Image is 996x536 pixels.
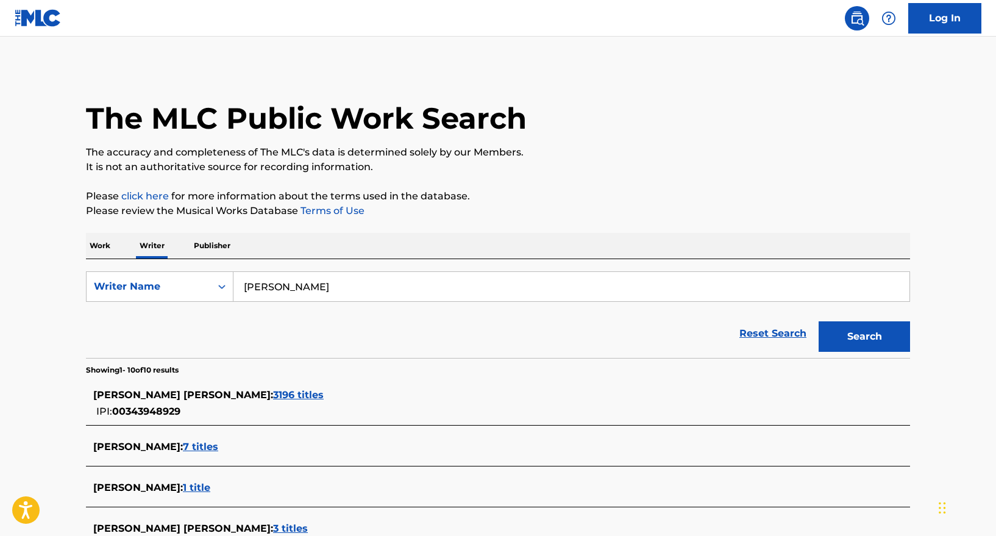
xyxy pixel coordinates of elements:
p: Please for more information about the terms used in the database. [86,189,910,204]
p: The accuracy and completeness of The MLC's data is determined solely by our Members. [86,145,910,160]
span: 3196 titles [273,389,324,401]
span: 1 title [183,482,210,493]
div: Help [877,6,901,30]
a: Log In [908,3,981,34]
h1: The MLC Public Work Search [86,100,527,137]
p: Showing 1 - 10 of 10 results [86,365,179,376]
img: search [850,11,864,26]
p: Publisher [190,233,234,259]
a: Reset Search [733,320,813,347]
p: It is not an authoritative source for recording information. [86,160,910,174]
span: 7 titles [183,441,218,452]
a: Terms of Use [298,205,365,216]
span: 00343948929 [112,406,180,417]
span: [PERSON_NAME] [PERSON_NAME] : [93,523,273,534]
iframe: Chat Widget [935,477,996,536]
p: Writer [136,233,168,259]
div: Drag [939,490,946,526]
p: Please review the Musical Works Database [86,204,910,218]
span: IPI: [96,406,112,417]
a: Public Search [845,6,869,30]
button: Search [819,321,910,352]
img: help [881,11,896,26]
span: [PERSON_NAME] [PERSON_NAME] : [93,389,273,401]
span: [PERSON_NAME] : [93,441,183,452]
img: MLC Logo [15,9,62,27]
span: [PERSON_NAME] : [93,482,183,493]
div: Writer Name [94,279,204,294]
form: Search Form [86,271,910,358]
a: click here [121,190,169,202]
p: Work [86,233,114,259]
span: 3 titles [273,523,308,534]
